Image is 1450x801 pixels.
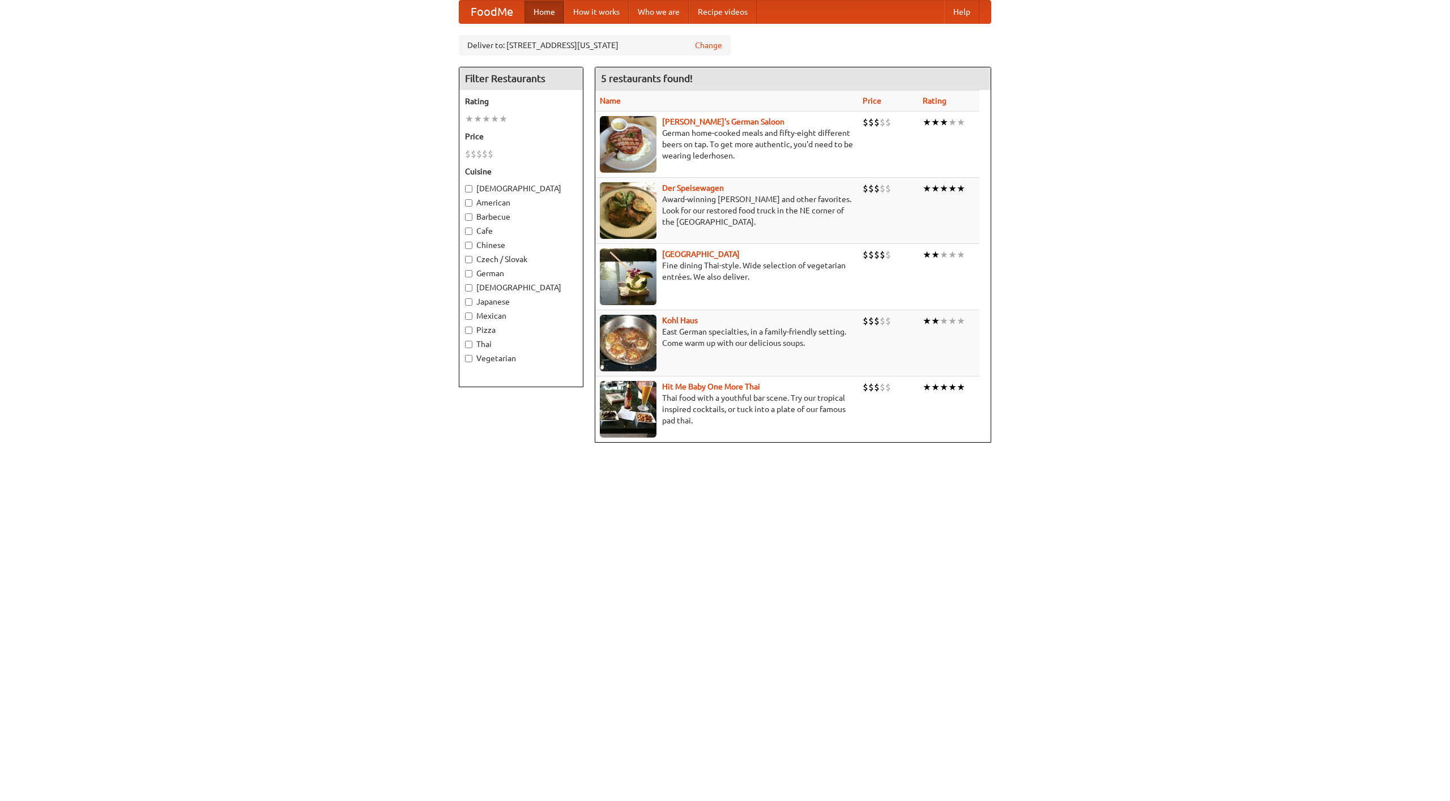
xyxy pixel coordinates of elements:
li: $ [868,315,874,327]
li: $ [874,381,880,393]
li: $ [885,381,891,393]
label: Chinese [465,239,577,251]
li: $ [863,249,868,261]
a: Kohl Haus [662,316,698,325]
li: $ [482,148,488,160]
label: Czech / Slovak [465,254,577,265]
input: Cafe [465,228,472,235]
label: German [465,268,577,279]
img: satay.jpg [600,249,656,305]
li: ★ [923,249,931,261]
li: $ [868,116,874,128]
h5: Cuisine [465,166,577,177]
li: $ [874,116,880,128]
li: ★ [923,116,931,128]
li: ★ [957,182,965,195]
label: Barbecue [465,211,577,222]
p: German home-cooked meals and fifty-eight different beers on tap. To get more authentic, you'd nee... [600,127,854,161]
li: ★ [957,249,965,261]
input: American [465,199,472,207]
input: Vegetarian [465,355,472,362]
li: ★ [931,315,940,327]
label: [DEMOGRAPHIC_DATA] [465,282,577,293]
a: Rating [923,96,946,105]
li: ★ [957,315,965,327]
input: Barbecue [465,213,472,221]
li: ★ [474,113,482,125]
li: $ [880,249,885,261]
li: $ [471,148,476,160]
li: ★ [923,182,931,195]
h5: Rating [465,96,577,107]
h4: Filter Restaurants [459,67,583,90]
p: Award-winning [PERSON_NAME] and other favorites. Look for our restored food truck in the NE corne... [600,194,854,228]
li: $ [874,315,880,327]
li: ★ [491,113,499,125]
img: kohlhaus.jpg [600,315,656,371]
p: East German specialties, in a family-friendly setting. Come warm up with our delicious soups. [600,326,854,349]
ng-pluralize: 5 restaurants found! [601,73,693,84]
li: ★ [948,381,957,393]
li: $ [885,249,891,261]
li: $ [880,182,885,195]
a: Home [524,1,564,23]
li: ★ [931,249,940,261]
li: ★ [948,249,957,261]
img: speisewagen.jpg [600,182,656,239]
li: ★ [931,182,940,195]
label: Japanese [465,296,577,307]
li: $ [885,182,891,195]
a: [GEOGRAPHIC_DATA] [662,250,740,259]
li: ★ [931,116,940,128]
li: $ [880,116,885,128]
li: ★ [931,381,940,393]
input: [DEMOGRAPHIC_DATA] [465,185,472,192]
li: $ [863,116,868,128]
li: ★ [923,315,931,327]
li: $ [868,249,874,261]
li: $ [863,315,868,327]
li: ★ [499,113,507,125]
li: ★ [482,113,491,125]
input: Thai [465,341,472,348]
li: ★ [940,315,948,327]
a: Recipe videos [689,1,757,23]
li: $ [465,148,471,160]
a: Help [944,1,979,23]
h5: Price [465,131,577,142]
li: $ [476,148,482,160]
a: [PERSON_NAME]'s German Saloon [662,117,784,126]
li: ★ [940,249,948,261]
li: $ [488,148,493,160]
li: ★ [940,381,948,393]
li: ★ [923,381,931,393]
li: ★ [957,116,965,128]
li: $ [880,315,885,327]
label: Vegetarian [465,353,577,364]
a: Price [863,96,881,105]
li: $ [868,381,874,393]
label: American [465,197,577,208]
li: $ [885,116,891,128]
li: $ [874,182,880,195]
li: $ [885,315,891,327]
input: Mexican [465,312,472,320]
input: German [465,270,472,277]
label: Mexican [465,310,577,322]
label: [DEMOGRAPHIC_DATA] [465,183,577,194]
a: Change [695,40,722,51]
a: Hit Me Baby One More Thai [662,382,760,391]
li: ★ [957,381,965,393]
li: ★ [948,315,957,327]
li: $ [863,381,868,393]
input: [DEMOGRAPHIC_DATA] [465,284,472,292]
li: ★ [948,116,957,128]
label: Thai [465,339,577,350]
a: Who we are [629,1,689,23]
a: FoodMe [459,1,524,23]
a: Der Speisewagen [662,183,724,192]
input: Pizza [465,327,472,334]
